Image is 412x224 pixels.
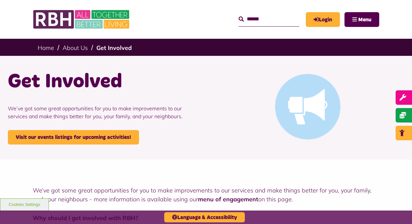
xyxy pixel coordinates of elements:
[275,74,341,140] img: Get Involved
[96,44,132,52] a: Get Involved
[344,12,379,27] button: Navigation
[383,194,412,224] iframe: Netcall Web Assistant for live chat
[38,44,54,52] a: Home
[8,69,201,95] h1: Get Involved
[164,212,245,222] button: Language & Accessibility
[63,44,88,52] a: About Us
[33,7,131,32] img: RBH
[33,186,379,204] p: We’ve got some great opportunities for you to make improvements to our services and make things b...
[8,95,201,130] p: We’ve got some great opportunities for you to make improvements to our services and make things b...
[198,195,258,203] strong: menu of engagement
[358,17,371,22] span: Menu
[8,130,139,145] a: Visit our events listings for upcoming activities!
[306,12,340,27] a: MyRBH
